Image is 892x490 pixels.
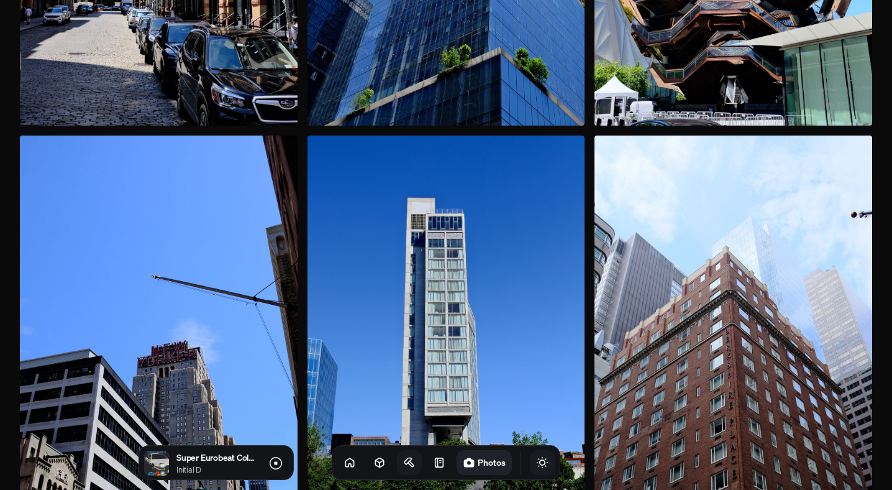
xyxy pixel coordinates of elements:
[457,450,512,475] a: Photos
[176,464,256,476] p: Initial D
[176,451,256,464] p: Super Eurobeat Collection
[530,450,555,475] button: Toggle Theme
[478,456,506,468] h1: Photos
